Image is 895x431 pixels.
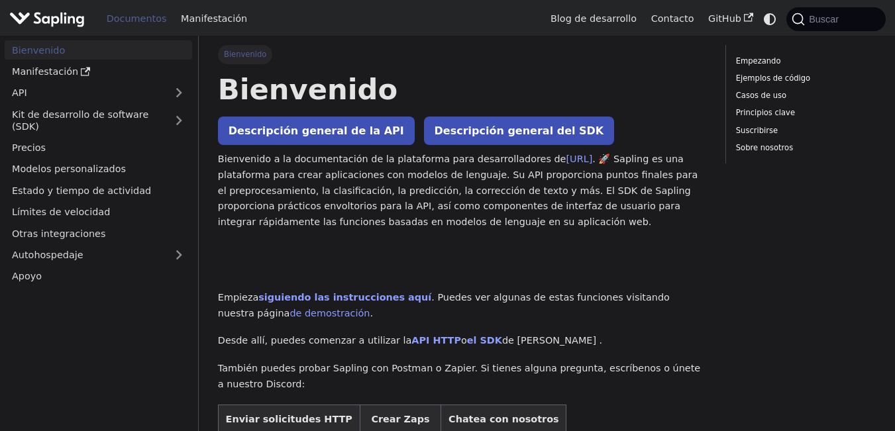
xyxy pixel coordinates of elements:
font: GitHub [708,13,741,24]
font: Estado y tiempo de actividad [12,185,151,196]
a: Descripción general de la API [218,117,415,145]
a: Casos de uso [736,89,871,102]
font: Bienvenido [218,73,397,106]
font: Chatea con nosotros [448,414,559,425]
button: Cambiar entre modo oscuro y claro (actualmente modo sistema) [761,9,780,28]
font: Casos de uso [736,91,786,100]
font: Crear Zaps [371,414,429,425]
font: Bienvenido [12,45,65,56]
a: Suscribirse [736,124,871,137]
font: Empieza [218,292,258,303]
font: Desde allí, puedes comenzar a utilizar la [218,335,412,346]
button: Expandir la categoría de la barra lateral 'SDK' [166,105,192,136]
font: Manifestación [12,66,78,77]
button: Expandir la categoría de la barra lateral 'API' [166,83,192,103]
font: Descripción general de la API [229,124,404,137]
a: Manifestación [5,62,192,81]
font: . Puedes ver algunas de estas funciones visitando nuestra página [218,292,670,318]
font: Bienvenido [224,50,266,59]
a: Autohospedaje [5,246,192,265]
a: Blog de desarrollo [543,9,644,29]
a: Ejemplos de código [736,72,871,85]
button: Buscar (Comando+K) [786,7,885,31]
font: Autohospedaje [12,250,83,260]
font: . [370,308,373,318]
font: Blog de desarrollo [551,13,637,24]
a: Manifestación [174,9,254,29]
a: Apoyo [5,267,192,286]
a: [URL] [566,154,592,164]
font: Suscribirse [736,126,778,135]
a: API HTTP [411,335,461,346]
font: Precios [12,142,46,153]
font: También puedes probar Sapling con Postman o Zapier. Si tienes alguna pregunta, escríbenos o únete... [218,363,700,389]
font: Sobre nosotros [736,143,793,152]
font: . 🚀 Sapling es una plataforma para crear aplicaciones con modelos de lenguaje. Su API proporciona... [218,154,698,227]
a: el SDK [467,335,502,346]
font: Buscar [809,14,839,24]
a: Contacto [644,9,701,29]
font: Kit de desarrollo de software (SDK) [12,109,148,132]
font: Ejemplos de código [736,73,810,83]
font: Documentos [107,13,167,24]
a: Otras integraciones [5,224,192,243]
a: GitHub [701,9,760,29]
a: Principios clave [736,107,871,119]
img: Sapling.ai [9,9,85,28]
font: Apoyo [12,271,42,281]
nav: Pan rallado [218,45,707,64]
font: Manifestación [181,13,247,24]
a: Sapling.aiSapling.ai [9,9,89,28]
font: o [461,335,467,346]
a: siguiendo las instrucciones aquí [258,292,431,303]
a: Kit de desarrollo de software (SDK) [5,105,166,136]
font: Límites de velocidad [12,207,110,217]
a: Precios [5,138,192,158]
a: Modelos personalizados [5,160,192,179]
font: Descripción general del SDK [435,124,604,137]
a: API [5,83,166,103]
font: Principios clave [736,108,795,117]
font: Modelos personalizados [12,164,126,174]
font: API [12,87,27,98]
font: Bienvenido a la documentación de la plataforma para desarrolladores de [218,154,566,164]
font: Enviar solicitudes HTTP [226,414,352,425]
a: Estado y tiempo de actividad [5,181,192,200]
font: de [PERSON_NAME] . [502,335,602,346]
a: Documentos [99,9,174,29]
font: Otras integraciones [12,228,105,239]
a: Sobre nosotros [736,142,871,154]
a: Bienvenido [5,40,192,60]
font: Empezando [736,56,781,66]
a: Descripción general del SDK [424,117,615,145]
a: Límites de velocidad [5,203,192,222]
a: Empezando [736,55,871,68]
a: de demostración [290,308,370,318]
font: Contacto [651,13,694,24]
